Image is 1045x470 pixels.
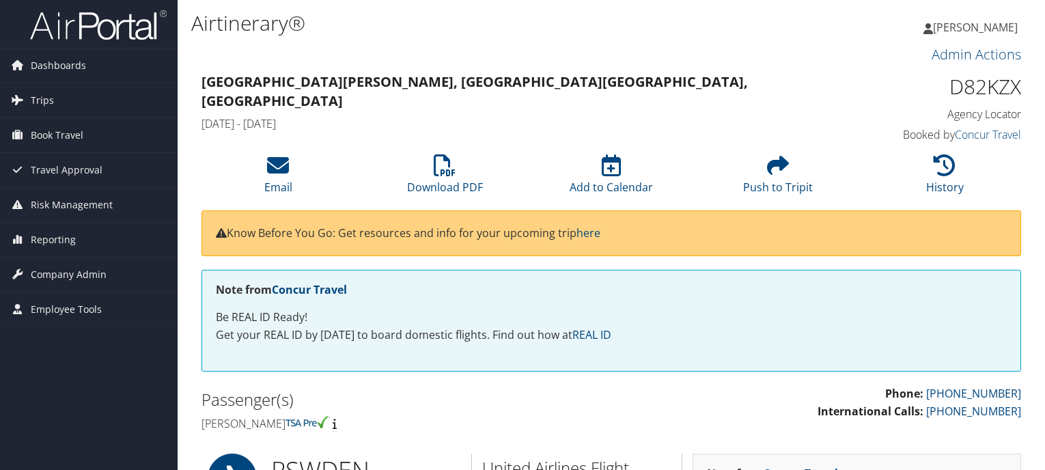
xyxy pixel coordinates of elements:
[885,386,923,401] strong: Phone:
[31,258,107,292] span: Company Admin
[264,162,292,195] a: Email
[201,388,601,411] h2: Passenger(s)
[216,225,1007,243] p: Know Before You Go: Get resources and info for your upcoming trip
[926,404,1021,419] a: [PHONE_NUMBER]
[31,153,102,187] span: Travel Approval
[832,72,1022,101] h1: D82KZX
[31,188,113,222] span: Risk Management
[932,45,1021,64] a: Admin Actions
[926,162,964,195] a: History
[576,225,600,240] a: here
[201,72,748,110] strong: [GEOGRAPHIC_DATA][PERSON_NAME], [GEOGRAPHIC_DATA] [GEOGRAPHIC_DATA], [GEOGRAPHIC_DATA]
[201,416,601,431] h4: [PERSON_NAME]
[572,327,611,342] a: REAL ID
[285,416,330,428] img: tsa-precheck.png
[407,162,483,195] a: Download PDF
[955,127,1021,142] a: Concur Travel
[216,282,347,297] strong: Note from
[201,116,811,131] h4: [DATE] - [DATE]
[570,162,653,195] a: Add to Calendar
[30,9,167,41] img: airportal-logo.png
[923,7,1031,48] a: [PERSON_NAME]
[31,223,76,257] span: Reporting
[31,118,83,152] span: Book Travel
[832,107,1022,122] h4: Agency Locator
[216,309,1007,344] p: Be REAL ID Ready! Get your REAL ID by [DATE] to board domestic flights. Find out how at
[31,49,86,83] span: Dashboards
[743,162,813,195] a: Push to Tripit
[926,386,1021,401] a: [PHONE_NUMBER]
[31,83,54,117] span: Trips
[933,20,1018,35] span: [PERSON_NAME]
[818,404,923,419] strong: International Calls:
[31,292,102,327] span: Employee Tools
[832,127,1022,142] h4: Booked by
[272,282,347,297] a: Concur Travel
[191,9,751,38] h1: Airtinerary®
